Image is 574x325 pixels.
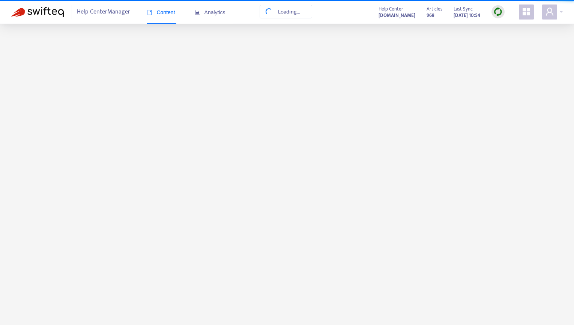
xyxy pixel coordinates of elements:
[379,11,415,20] a: [DOMAIN_NAME]
[454,11,480,20] strong: [DATE] 10:54
[195,10,200,15] span: area-chart
[454,5,473,13] span: Last Sync
[522,7,531,16] span: appstore
[493,7,503,17] img: sync.dc5367851b00ba804db3.png
[427,5,442,13] span: Articles
[379,5,403,13] span: Help Center
[147,10,152,15] span: book
[11,7,64,17] img: Swifteq
[77,5,130,19] span: Help Center Manager
[195,9,225,15] span: Analytics
[545,7,554,16] span: user
[147,9,175,15] span: Content
[427,11,434,20] strong: 968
